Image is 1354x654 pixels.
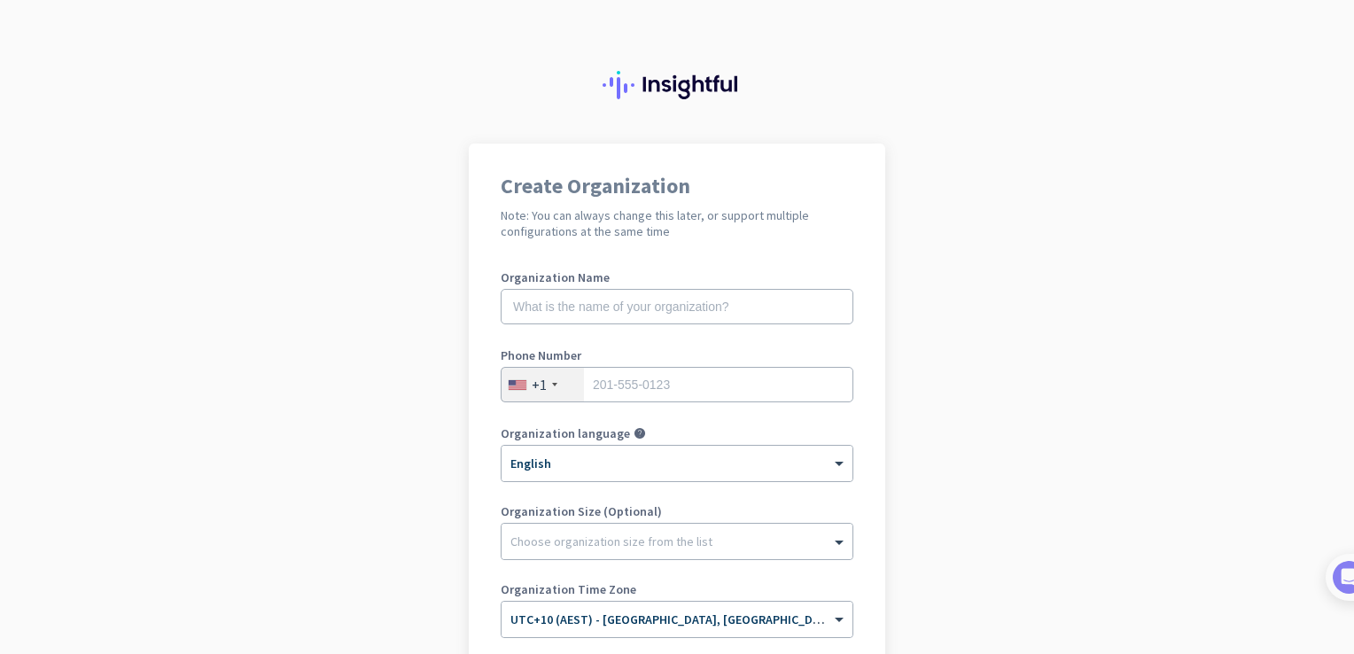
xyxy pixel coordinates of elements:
label: Organization language [501,427,630,440]
h2: Note: You can always change this later, or support multiple configurations at the same time [501,207,853,239]
input: 201-555-0123 [501,367,853,402]
i: help [634,427,646,440]
h1: Create Organization [501,175,853,197]
img: Insightful [603,71,751,99]
input: What is the name of your organization? [501,289,853,324]
label: Organization Size (Optional) [501,505,853,518]
div: +1 [532,376,547,393]
label: Organization Name [501,271,853,284]
label: Phone Number [501,349,853,362]
label: Organization Time Zone [501,583,853,596]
